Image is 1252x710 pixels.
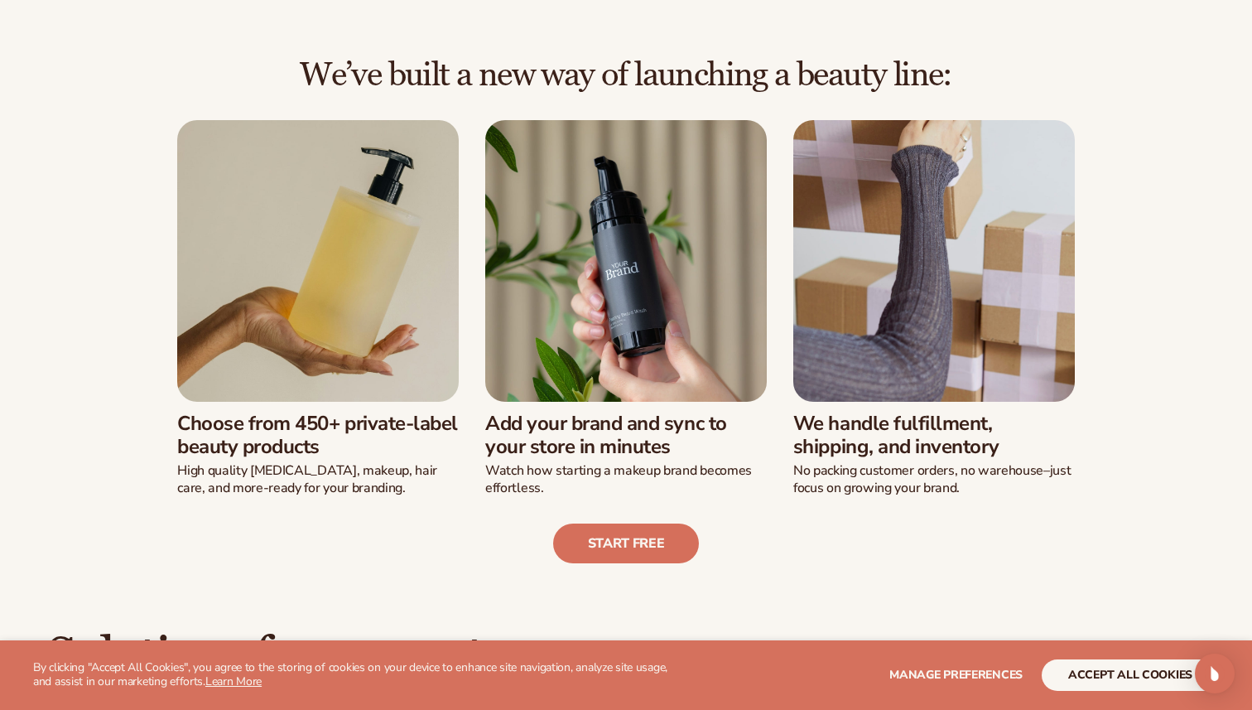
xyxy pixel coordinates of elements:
[553,524,700,563] a: Start free
[46,57,1206,94] h2: We’ve built a new way of launching a beauty line:
[793,412,1075,460] h3: We handle fulfillment, shipping, and inventory
[1195,654,1235,693] div: Open Intercom Messenger
[485,462,767,497] p: Watch how starting a makeup brand becomes effortless.
[1042,659,1219,691] button: accept all cookies
[177,412,459,460] h3: Choose from 450+ private-label beauty products
[793,462,1075,497] p: No packing customer orders, no warehouse–just focus on growing your brand.
[889,659,1023,691] button: Manage preferences
[889,667,1023,683] span: Manage preferences
[177,462,459,497] p: High quality [MEDICAL_DATA], makeup, hair care, and more-ready for your branding.
[177,120,459,402] img: Female hand holding soap bottle.
[46,630,554,685] h2: Solutions for every stage
[793,120,1075,402] img: Female moving shipping boxes.
[205,674,262,689] a: Learn More
[485,412,767,460] h3: Add your brand and sync to your store in minutes
[485,120,767,402] img: Male hand holding beard wash.
[33,661,679,689] p: By clicking "Accept All Cookies", you agree to the storing of cookies on your device to enhance s...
